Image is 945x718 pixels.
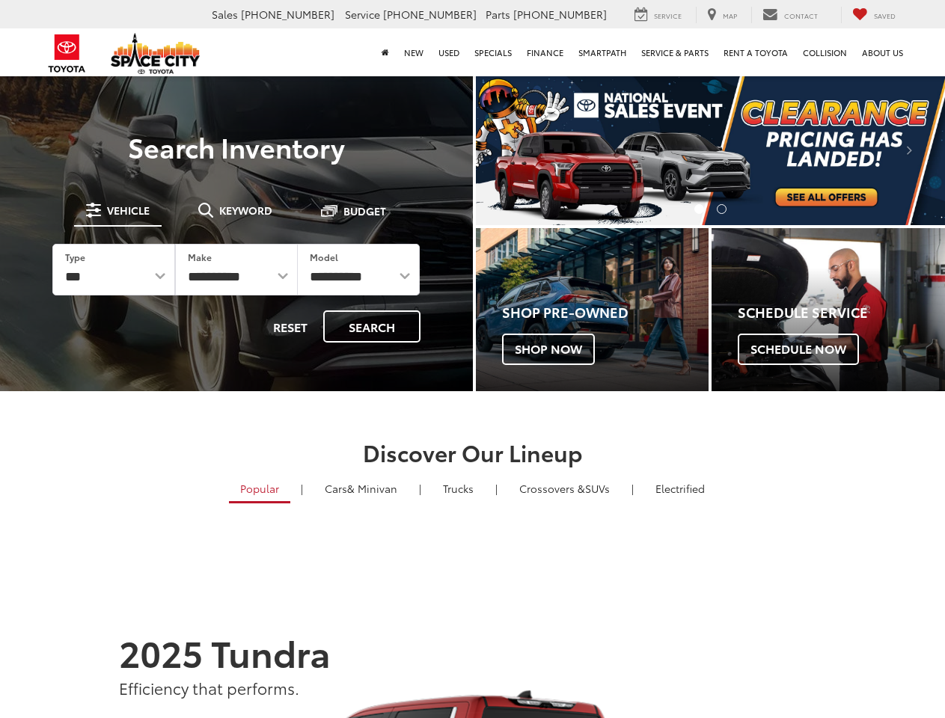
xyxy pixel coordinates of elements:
h4: Schedule Service [738,305,945,320]
a: Popular [229,476,290,503]
span: Budget [343,206,386,216]
div: Toyota [712,228,945,391]
a: SmartPath [571,28,634,76]
label: Model [310,251,338,263]
span: [PHONE_NUMBER] [383,7,477,22]
button: Click to view previous picture. [476,105,546,195]
li: | [628,481,637,496]
a: Collision [795,28,854,76]
span: [PHONE_NUMBER] [241,7,334,22]
div: Toyota [476,228,709,391]
span: Service [345,7,380,22]
a: SUVs [508,476,621,501]
a: Rent a Toyota [716,28,795,76]
span: Map [723,10,737,20]
li: | [492,481,501,496]
span: & Minivan [347,481,397,496]
span: Shop Now [502,334,595,365]
span: Crossovers & [519,481,585,496]
button: Click to view next picture. [875,105,945,195]
label: Make [188,251,212,263]
a: Map [696,7,748,23]
a: About Us [854,28,911,76]
span: Contact [784,10,818,20]
img: Toyota [39,29,95,78]
a: Trucks [432,476,485,501]
p: Efficiency that performs. [119,677,826,699]
strong: 2025 Tundra [119,626,331,677]
img: Space City Toyota [111,33,201,74]
span: Vehicle [107,205,150,215]
li: Go to slide number 1. [694,204,704,214]
a: Shop Pre-Owned Shop Now [476,228,709,391]
a: Home [374,28,397,76]
a: Used [431,28,467,76]
a: Service [623,7,693,23]
span: Sales [212,7,238,22]
a: Specials [467,28,519,76]
button: Reset [260,310,320,343]
a: Finance [519,28,571,76]
a: Electrified [644,476,716,501]
h4: Shop Pre-Owned [502,305,709,320]
a: Contact [751,7,829,23]
span: [PHONE_NUMBER] [513,7,607,22]
span: Parts [486,7,510,22]
a: Cars [314,476,409,501]
button: Search [323,310,420,343]
span: Schedule Now [738,334,859,365]
a: New [397,28,431,76]
span: Service [654,10,682,20]
li: | [297,481,307,496]
li: Go to slide number 2. [717,204,727,214]
a: Schedule Service Schedule Now [712,228,945,391]
span: Keyword [219,205,272,215]
label: Type [65,251,85,263]
li: | [415,481,425,496]
h2: Discover Our Lineup [46,440,899,464]
h3: Search Inventory [31,132,441,162]
span: Saved [874,10,896,20]
a: Service & Parts [634,28,716,76]
a: My Saved Vehicles [841,7,907,23]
